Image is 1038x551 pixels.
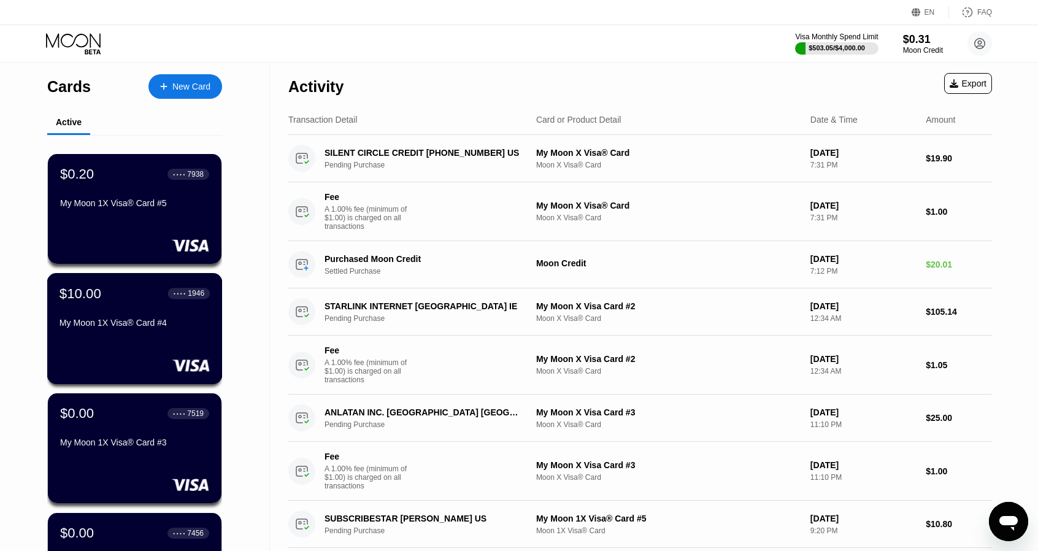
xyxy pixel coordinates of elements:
div: Pending Purchase [325,314,539,323]
div: 7519 [187,409,204,418]
div: $25.00 [926,413,992,423]
div: My Moon X Visa Card #2 [536,354,801,364]
div: Active [56,117,82,127]
div: EN [925,8,935,17]
div: SILENT CIRCLE CREDIT [PHONE_NUMBER] US [325,148,524,158]
div: STARLINK INTERNET [GEOGRAPHIC_DATA] IE [325,301,524,311]
div: FeeA 1.00% fee (minimum of $1.00) is charged on all transactionsMy Moon X Visa® CardMoon X Visa® ... [288,182,992,241]
div: $0.20 [60,166,94,182]
div: Transaction Detail [288,115,357,125]
div: $10.00● ● ● ●1946My Moon 1X Visa® Card #4 [48,274,221,383]
div: $1.00 [926,207,992,217]
div: Fee [325,345,410,355]
div: ● ● ● ● [174,291,186,295]
div: [DATE] [810,407,916,417]
div: ● ● ● ● [173,172,185,176]
div: [DATE] [810,254,916,264]
div: $1.00 [926,466,992,476]
div: 12:34 AM [810,314,916,323]
div: $1.05 [926,360,992,370]
div: Moon 1X Visa® Card [536,526,801,535]
div: 7938 [187,170,204,179]
div: [DATE] [810,354,916,364]
div: Pending Purchase [325,526,539,535]
div: A 1.00% fee (minimum of $1.00) is charged on all transactions [325,464,417,490]
div: Fee [325,452,410,461]
div: [DATE] [810,301,916,311]
div: My Moon X Visa® Card [536,201,801,210]
div: 11:10 PM [810,420,916,429]
div: ANLATAN INC. [GEOGRAPHIC_DATA] [GEOGRAPHIC_DATA]Pending PurchaseMy Moon X Visa Card #3Moon X Visa... [288,395,992,442]
div: My Moon 1X Visa® Card #3 [60,437,209,447]
div: SILENT CIRCLE CREDIT [PHONE_NUMBER] USPending PurchaseMy Moon X Visa® CardMoon X Visa® Card[DATE]... [288,135,992,182]
div: 7:31 PM [810,161,916,169]
div: $19.90 [926,153,992,163]
div: Moon X Visa® Card [536,314,801,323]
div: My Moon X Visa Card #3 [536,407,801,417]
div: Fee [325,192,410,202]
div: My Moon 1X Visa® Card #4 [60,318,210,328]
div: Amount [926,115,955,125]
div: Moon X Visa® Card [536,367,801,376]
div: $0.31Moon Credit [903,33,943,55]
div: Activity [288,78,344,96]
div: SUBSCRIBESTAR [PERSON_NAME] USPending PurchaseMy Moon 1X Visa® Card #5Moon 1X Visa® Card[DATE]9:2... [288,501,992,548]
div: $0.00 [60,406,94,422]
div: ANLATAN INC. [GEOGRAPHIC_DATA] [GEOGRAPHIC_DATA] [325,407,524,417]
div: FAQ [949,6,992,18]
div: Purchased Moon CreditSettled PurchaseMoon Credit[DATE]7:12 PM$20.01 [288,241,992,288]
div: New Card [148,74,222,99]
div: Pending Purchase [325,420,539,429]
iframe: Кнопка запуска окна обмена сообщениями [989,502,1028,541]
div: 7:12 PM [810,267,916,275]
div: Date & Time [810,115,858,125]
div: 12:34 AM [810,367,916,376]
div: Export [950,79,986,88]
div: Export [944,73,992,94]
div: 1946 [188,289,204,298]
div: Moon X Visa® Card [536,161,801,169]
div: FeeA 1.00% fee (minimum of $1.00) is charged on all transactionsMy Moon X Visa Card #2Moon X Visa... [288,336,992,395]
div: Card or Product Detail [536,115,621,125]
div: My Moon 1X Visa® Card #5 [536,514,801,523]
div: $0.31 [903,33,943,46]
div: $20.01 [926,260,992,269]
div: Moon X Visa® Card [536,473,801,482]
div: [DATE] [810,514,916,523]
div: Pending Purchase [325,161,539,169]
div: STARLINK INTERNET [GEOGRAPHIC_DATA] IEPending PurchaseMy Moon X Visa Card #2Moon X Visa® Card[DAT... [288,288,992,336]
div: $10.00 [60,285,101,301]
div: 11:10 PM [810,473,916,482]
div: Moon Credit [903,46,943,55]
div: FeeA 1.00% fee (minimum of $1.00) is charged on all transactionsMy Moon X Visa Card #3Moon X Visa... [288,442,992,501]
div: Cards [47,78,91,96]
div: $0.20● ● ● ●7938My Moon 1X Visa® Card #5 [48,154,221,264]
div: A 1.00% fee (minimum of $1.00) is charged on all transactions [325,205,417,231]
div: A 1.00% fee (minimum of $1.00) is charged on all transactions [325,358,417,384]
div: My Moon 1X Visa® Card #5 [60,198,209,208]
div: 9:20 PM [810,526,916,535]
div: New Card [172,82,210,92]
div: EN [912,6,949,18]
div: Visa Monthly Spend Limit [795,33,878,41]
div: Moon Credit [536,258,801,268]
div: $0.00 [60,525,94,541]
div: My Moon X Visa® Card [536,148,801,158]
div: [DATE] [810,201,916,210]
div: Settled Purchase [325,267,539,275]
div: My Moon X Visa Card #3 [536,460,801,470]
div: $105.14 [926,307,992,317]
div: Purchased Moon Credit [325,254,524,264]
div: SUBSCRIBESTAR [PERSON_NAME] US [325,514,524,523]
div: Visa Monthly Spend Limit$503.05/$4,000.00 [795,33,878,55]
div: 7:31 PM [810,214,916,222]
div: $503.05 / $4,000.00 [809,44,865,52]
div: [DATE] [810,460,916,470]
div: $0.00● ● ● ●7519My Moon 1X Visa® Card #3 [48,393,221,503]
div: My Moon X Visa Card #2 [536,301,801,311]
div: ● ● ● ● [173,531,185,535]
div: 7456 [187,529,204,538]
div: [DATE] [810,148,916,158]
div: ● ● ● ● [173,412,185,415]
